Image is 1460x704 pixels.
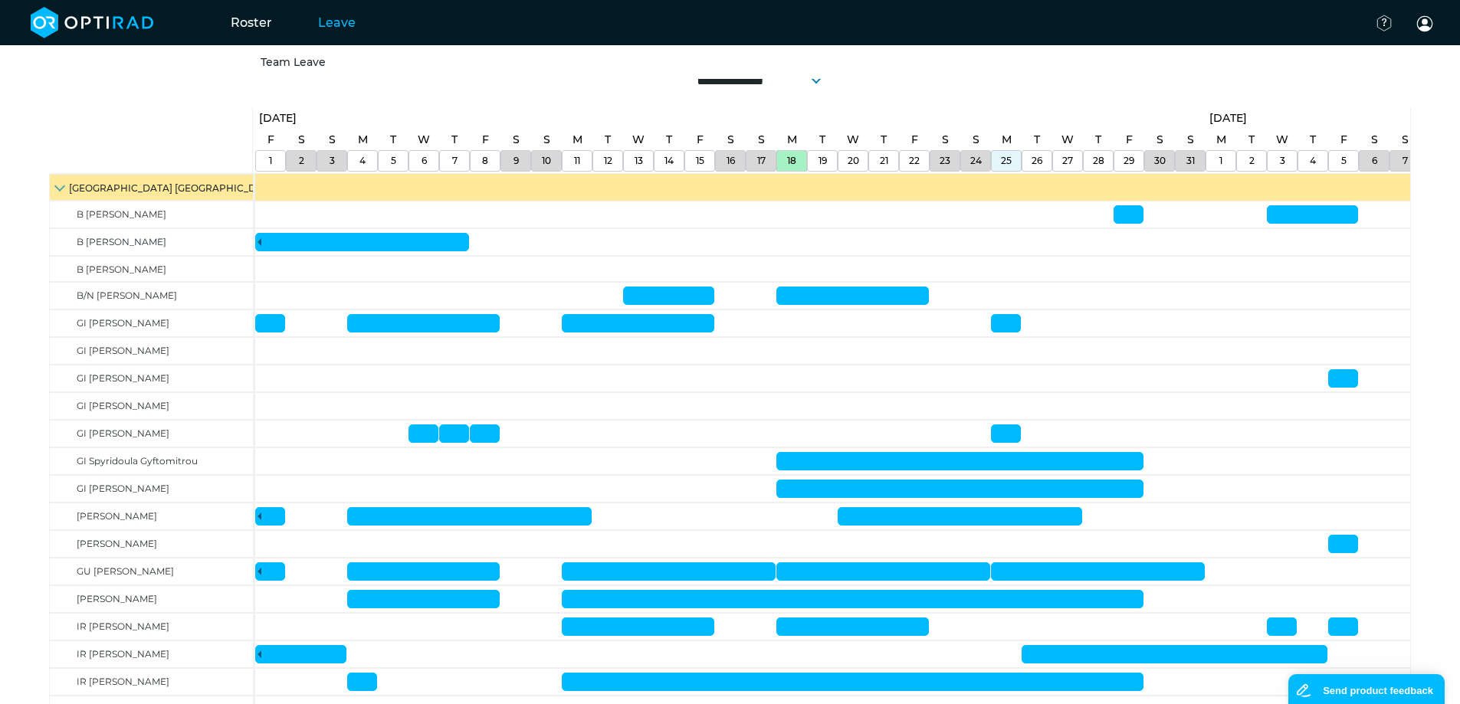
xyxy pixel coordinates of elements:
[478,151,492,171] a: August 8, 2025
[723,151,739,171] a: August 16, 2025
[1183,151,1199,171] a: August 31, 2025
[998,129,1015,151] a: August 25, 2025
[844,151,863,171] a: August 20, 2025
[907,129,922,151] a: August 22, 2025
[1206,107,1251,129] a: September 1, 2025
[723,129,738,151] a: August 16, 2025
[1122,129,1137,151] a: August 29, 2025
[905,151,924,171] a: August 22, 2025
[1216,151,1226,171] a: September 1, 2025
[815,129,829,151] a: August 19, 2025
[1245,151,1258,171] a: September 2, 2025
[448,129,461,151] a: August 7, 2025
[418,151,431,171] a: August 6, 2025
[1183,129,1198,151] a: August 31, 2025
[1306,129,1320,151] a: September 4, 2025
[1153,129,1167,151] a: August 30, 2025
[294,129,309,151] a: August 2, 2025
[1028,151,1046,171] a: August 26, 2025
[1367,129,1382,151] a: September 6, 2025
[77,648,169,660] span: IR [PERSON_NAME]
[815,151,831,171] a: August 19, 2025
[783,129,801,151] a: August 18, 2025
[966,151,986,171] a: August 24, 2025
[936,151,954,171] a: August 23, 2025
[77,510,157,522] span: [PERSON_NAME]
[538,151,555,171] a: August 10, 2025
[628,129,648,151] a: August 13, 2025
[261,55,326,69] a: Team Leave
[540,129,554,151] a: August 10, 2025
[77,400,169,411] span: GI [PERSON_NAME]
[876,151,892,171] a: August 21, 2025
[1276,151,1289,171] a: September 3, 2025
[877,129,891,151] a: August 21, 2025
[1091,129,1105,151] a: August 28, 2025
[77,538,157,549] span: [PERSON_NAME]
[264,129,278,151] a: August 1, 2025
[569,129,586,151] a: August 11, 2025
[969,129,983,151] a: August 24, 2025
[77,290,177,301] span: B/N [PERSON_NAME]
[265,151,276,171] a: August 1, 2025
[662,129,676,151] a: August 14, 2025
[77,565,174,577] span: GU [PERSON_NAME]
[326,151,339,171] a: August 3, 2025
[448,151,461,171] a: August 7, 2025
[1337,129,1351,151] a: September 5, 2025
[77,236,166,247] span: B [PERSON_NAME]
[1398,129,1412,151] a: September 7, 2025
[356,151,369,171] a: August 4, 2025
[1212,129,1230,151] a: September 1, 2025
[77,593,157,604] span: [PERSON_NAME]
[387,151,400,171] a: August 5, 2025
[1030,129,1044,151] a: August 26, 2025
[693,129,707,151] a: August 15, 2025
[1001,155,1012,166] span: 25
[631,151,647,171] a: August 13, 2025
[1058,129,1078,151] a: August 27, 2025
[1120,151,1138,171] a: August 29, 2025
[783,151,800,171] a: August 18, 2025
[77,455,198,467] span: GI Spyridoula Gyftomitrou
[354,129,372,151] a: August 4, 2025
[77,372,169,384] span: GI [PERSON_NAME]
[77,427,169,439] span: GI [PERSON_NAME]
[1150,151,1170,171] a: August 30, 2025
[77,621,169,632] span: IR [PERSON_NAME]
[77,676,169,687] span: IR [PERSON_NAME]
[414,129,434,151] a: August 6, 2025
[255,107,300,129] a: August 1, 2025
[1272,129,1292,151] a: September 3, 2025
[1337,151,1350,171] a: September 5, 2025
[77,345,169,356] span: GI [PERSON_NAME]
[1399,151,1412,171] a: September 7, 2025
[1058,151,1077,171] a: August 27, 2025
[325,129,340,151] a: August 3, 2025
[295,151,308,171] a: August 2, 2025
[570,151,584,171] a: August 11, 2025
[77,264,166,275] span: B [PERSON_NAME]
[600,151,616,171] a: August 12, 2025
[661,151,678,171] a: August 14, 2025
[386,129,400,151] a: August 5, 2025
[938,129,953,151] a: August 23, 2025
[1089,151,1108,171] a: August 28, 2025
[509,129,523,151] a: August 9, 2025
[754,129,769,151] a: August 17, 2025
[1245,129,1258,151] a: September 2, 2025
[510,151,523,171] a: August 9, 2025
[601,129,615,151] a: August 12, 2025
[77,483,169,494] span: GI [PERSON_NAME]
[31,7,154,38] img: brand-opti-rad-logos-blue-and-white-d2f68631ba2948856bd03f2d395fb146ddc8fb01b4b6e9315ea85fa773367...
[77,317,169,329] span: GI [PERSON_NAME]
[1368,151,1381,171] a: September 6, 2025
[1306,151,1320,171] a: September 4, 2025
[997,151,1015,171] a: August 25, 2025
[478,129,493,151] a: August 8, 2025
[69,182,278,194] span: [GEOGRAPHIC_DATA] [GEOGRAPHIC_DATA]
[77,208,166,220] span: B [PERSON_NAME]
[692,151,708,171] a: August 15, 2025
[843,129,863,151] a: August 20, 2025
[753,151,769,171] a: August 17, 2025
